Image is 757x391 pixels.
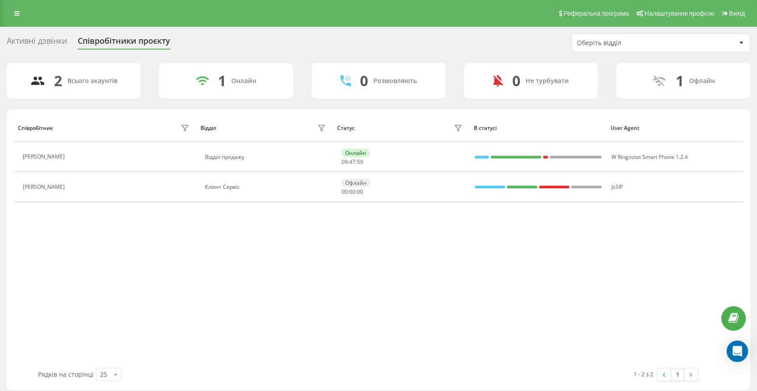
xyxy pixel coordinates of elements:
[611,125,739,131] div: User Agent
[67,77,117,85] div: Всього акаунтів
[373,77,417,85] div: Розмовляють
[644,10,714,17] span: Налаштування профілю
[611,153,688,161] span: W Ringostat Smart Phone 1.2.4
[38,370,94,379] span: Рядків на сторінці
[18,125,53,131] div: Співробітник
[357,188,363,195] span: 00
[357,158,363,166] span: 59
[349,158,355,166] span: 47
[218,72,226,89] div: 1
[231,77,256,85] div: Онлайн
[201,125,216,131] div: Відділ
[727,341,748,362] div: Open Intercom Messenger
[100,370,107,379] div: 25
[23,184,67,190] div: [PERSON_NAME]
[337,125,355,131] div: Статус
[611,183,623,191] span: JsSIP
[342,158,348,166] span: 09
[205,154,328,160] div: Відділ продажу
[342,179,370,187] div: Офлайн
[474,125,602,131] div: В статусі
[23,154,67,160] div: [PERSON_NAME]
[342,189,363,195] div: : :
[342,159,363,165] div: : :
[689,77,715,85] div: Офлайн
[342,188,348,195] span: 00
[349,188,355,195] span: 00
[526,77,569,85] div: Не турбувати
[564,10,629,17] span: Реферальна програма
[7,36,67,50] div: Активні дзвінки
[78,36,170,50] div: Співробітники проєкту
[671,368,684,381] a: 1
[634,370,653,379] div: 1 - 2 з 2
[676,72,684,89] div: 1
[729,10,745,17] span: Вихід
[342,149,370,157] div: Онлайн
[205,184,328,190] div: Клієнт Сервіс
[360,72,368,89] div: 0
[54,72,62,89] div: 2
[577,39,684,47] div: Оберіть відділ
[512,72,520,89] div: 0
